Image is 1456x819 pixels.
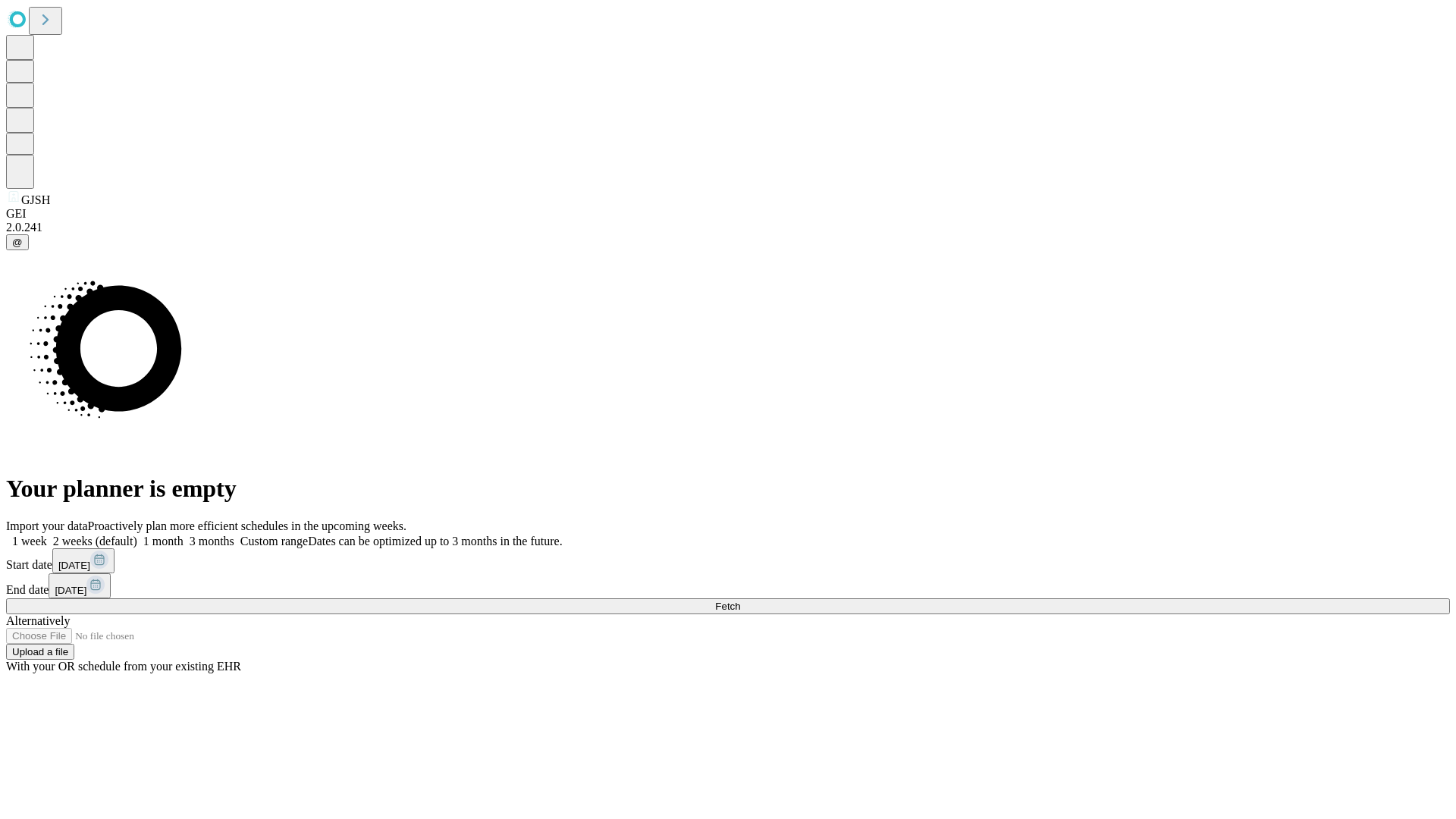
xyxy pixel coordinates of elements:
span: 3 months [190,535,234,548]
span: Dates can be optimized up to 3 months in the future. [308,535,562,548]
div: 2.0.241 [6,221,1450,234]
span: 2 weeks (default) [53,535,137,548]
button: Fetch [6,598,1450,614]
button: Upload a file [6,644,74,660]
button: [DATE] [49,573,111,598]
span: Proactively plan more efficient schedules in the upcoming weeks. [88,519,406,532]
span: Import your data [6,519,88,532]
span: Fetch [715,601,740,612]
span: With your OR schedule from your existing EHR [6,660,241,673]
div: Start date [6,548,1450,573]
span: Custom range [240,535,308,548]
span: @ [12,237,23,248]
h1: Your planner is empty [6,475,1450,503]
span: GJSH [21,193,50,206]
span: Alternatively [6,614,70,627]
span: [DATE] [58,560,90,571]
button: @ [6,234,29,250]
span: [DATE] [55,585,86,596]
span: 1 week [12,535,47,548]
div: End date [6,573,1450,598]
button: [DATE] [52,548,115,573]
div: GEI [6,207,1450,221]
span: 1 month [143,535,184,548]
